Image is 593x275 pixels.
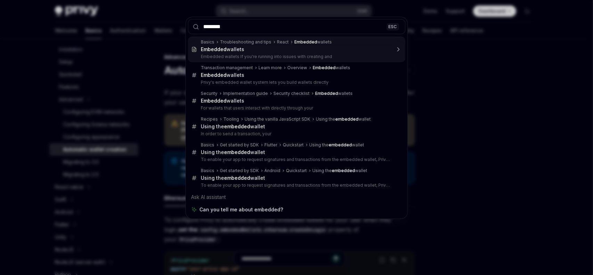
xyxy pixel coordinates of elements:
div: wallets [295,39,332,45]
div: Basics [201,39,215,45]
div: Basics [201,168,215,173]
p: Privy's embedded wallet system lets you build wallets directly [201,80,391,85]
p: Embedded wallets If you're running into issues with creating and [201,54,391,59]
p: To enable your app to request signatures and transactions from the embedded wallet, Privy Ethereum [201,183,391,188]
div: Learn more [259,65,282,71]
span: Can you tell me about embedded? [200,206,283,213]
b: embedded [332,168,355,173]
div: Tooling [224,116,239,122]
p: To enable your app to request signatures and transactions from the embedded wallet, Privy Ethereum [201,157,391,162]
b: Embedded [201,46,227,52]
b: Embedded [201,98,227,104]
div: Using the vanilla JavaScript SDK [245,116,311,122]
div: Quickstart [286,168,307,173]
div: Security [201,91,218,96]
div: Using the wallet [313,168,368,173]
div: Ask AI assistant [188,191,405,203]
div: Using the wallet [201,149,265,155]
div: React [277,39,289,45]
b: Embedded [313,65,336,70]
b: embedded [224,123,250,129]
div: Get started by SDK [220,168,259,173]
div: Recipes [201,116,218,122]
div: Get started by SDK [220,142,259,148]
div: Security checklist [274,91,310,96]
div: ESC [387,23,399,30]
b: embedded [336,116,359,122]
div: wallets [201,46,245,52]
div: Using the wallet [201,123,265,130]
div: wallets [201,72,245,78]
div: Using the wallet [310,142,364,148]
div: Flutter [265,142,278,148]
b: Embedded [201,72,227,78]
b: Embedded [315,91,338,96]
b: embedded [224,149,250,155]
p: In order to send a transaction, your [201,131,391,137]
div: Using the wallet [201,175,265,181]
b: embedded [329,142,352,147]
div: Using the wallet [316,116,371,122]
div: Android [265,168,281,173]
div: Overview [288,65,307,71]
p: For wallets that users interact with directly through your [201,105,391,111]
div: Troubleshooting and tips [220,39,272,45]
b: Embedded [295,39,318,45]
div: Basics [201,142,215,148]
div: Transaction management [201,65,253,71]
b: embedded [224,175,250,181]
div: wallets [201,98,245,104]
div: Implementation guide [223,91,268,96]
div: Quickstart [283,142,304,148]
div: wallets [315,91,353,96]
div: wallets [313,65,351,71]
